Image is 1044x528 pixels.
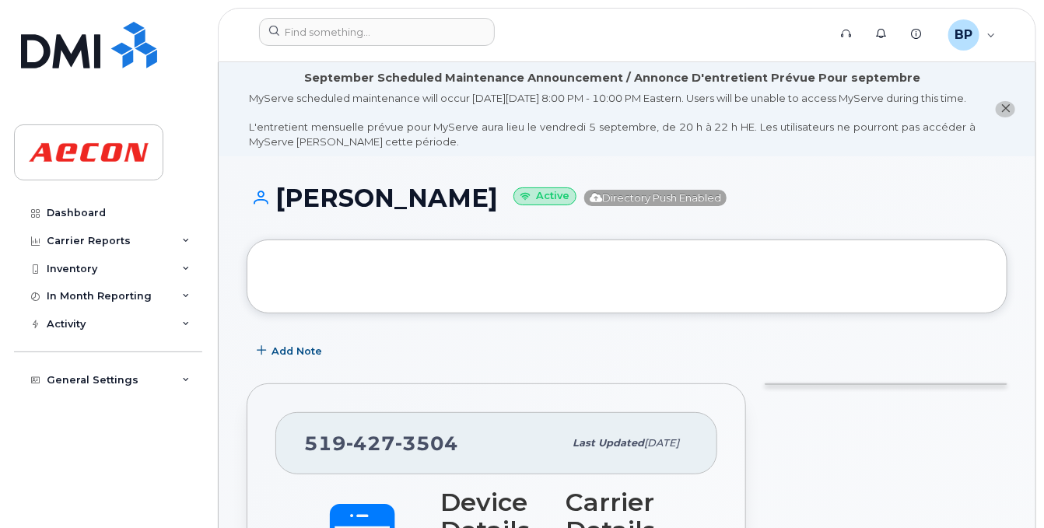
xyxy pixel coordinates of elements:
[996,101,1015,117] button: close notification
[249,91,976,149] div: MyServe scheduled maintenance will occur [DATE][DATE] 8:00 PM - 10:00 PM Eastern. Users will be u...
[395,432,458,455] span: 3504
[513,187,576,205] small: Active
[584,190,727,206] span: Directory Push Enabled
[247,184,1007,212] h1: [PERSON_NAME]
[346,432,395,455] span: 427
[644,437,679,449] span: [DATE]
[304,70,920,86] div: September Scheduled Maintenance Announcement / Annonce D'entretient Prévue Pour septembre
[573,437,644,449] span: Last updated
[272,344,322,358] span: Add Note
[304,432,458,455] span: 519
[247,337,335,365] button: Add Note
